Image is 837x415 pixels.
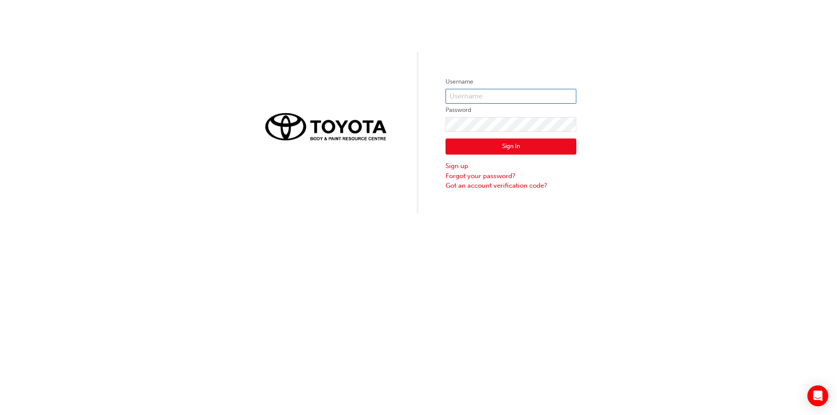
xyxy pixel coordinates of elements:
button: Sign In [446,138,576,155]
div: Open Intercom Messenger [807,385,828,406]
a: Forgot your password? [446,171,576,181]
a: Sign up [446,161,576,171]
label: Password [446,105,576,115]
img: Trak [261,108,391,145]
a: Got an account verification code? [446,181,576,191]
input: Username [446,89,576,104]
label: Username [446,77,576,87]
